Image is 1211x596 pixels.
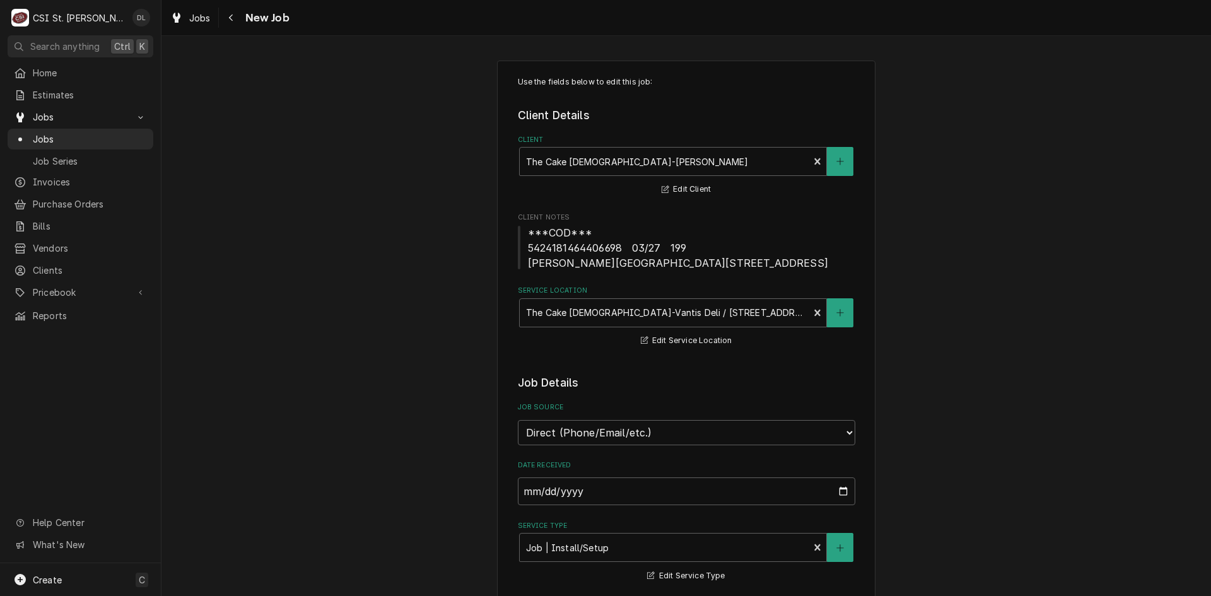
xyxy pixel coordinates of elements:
span: Ctrl [114,40,131,53]
button: Create New Client [827,147,853,176]
span: Client Notes [518,225,855,271]
button: Edit Service Type [645,568,727,584]
svg: Create New Client [836,157,844,166]
span: K [139,40,145,53]
button: Edit Client [660,182,713,197]
label: Date Received [518,460,855,470]
label: Client [518,135,855,145]
span: Jobs [189,11,211,25]
span: Jobs [33,132,147,146]
p: Use the fields below to edit this job: [518,76,855,88]
span: Invoices [33,175,147,189]
a: Go to Jobs [8,107,153,127]
span: Reports [33,309,147,322]
a: Estimates [8,85,153,105]
span: What's New [33,538,146,551]
a: Invoices [8,172,153,192]
div: Date Received [518,460,855,505]
div: Service Type [518,521,855,583]
span: Vendors [33,242,147,255]
a: Jobs [165,8,216,28]
a: Purchase Orders [8,194,153,214]
a: Go to What's New [8,534,153,555]
div: C [11,9,29,26]
button: Create New Location [827,298,853,327]
span: Jobs [33,110,128,124]
span: Search anything [30,40,100,53]
a: Go to Pricebook [8,282,153,303]
legend: Job Details [518,375,855,391]
div: Client [518,135,855,197]
div: DL [132,9,150,26]
button: Navigate back [221,8,242,28]
span: Job Series [33,155,147,168]
label: Service Type [518,521,855,531]
span: C [139,573,145,587]
legend: Client Details [518,107,855,124]
svg: Create New Location [836,308,844,317]
span: Purchase Orders [33,197,147,211]
label: Service Location [518,286,855,296]
a: Bills [8,216,153,237]
a: Reports [8,305,153,326]
a: Go to Help Center [8,512,153,533]
button: Edit Service Location [639,333,734,349]
span: Create [33,575,62,585]
div: Job Source [518,402,855,445]
a: Job Series [8,151,153,172]
span: Bills [33,219,147,233]
span: New Job [242,9,290,26]
div: Service Location [518,286,855,348]
input: yyyy-mm-dd [518,477,855,505]
a: Jobs [8,129,153,149]
div: CSI St. [PERSON_NAME] [33,11,126,25]
div: Client Notes [518,213,855,270]
span: Pricebook [33,286,128,299]
span: ***COD*** 5424181464406698 03/27 199 [PERSON_NAME][GEOGRAPHIC_DATA][STREET_ADDRESS] [528,226,828,269]
span: Estimates [33,88,147,102]
span: Clients [33,264,147,277]
svg: Create New Service [836,544,844,552]
button: Search anythingCtrlK [8,35,153,57]
span: Client Notes [518,213,855,223]
a: Vendors [8,238,153,259]
span: Help Center [33,516,146,529]
label: Job Source [518,402,855,412]
span: Home [33,66,147,79]
a: Clients [8,260,153,281]
button: Create New Service [827,533,853,562]
div: David Lindsey's Avatar [132,9,150,26]
div: CSI St. Louis's Avatar [11,9,29,26]
a: Home [8,62,153,83]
